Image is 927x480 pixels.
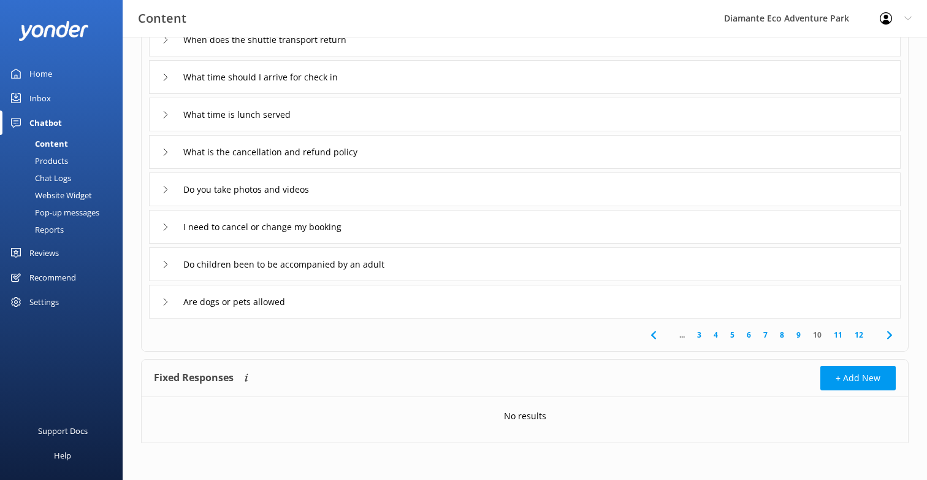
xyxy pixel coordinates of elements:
[691,329,708,341] a: 3
[138,9,186,28] h3: Content
[757,329,774,341] a: 7
[828,329,849,341] a: 11
[29,290,59,314] div: Settings
[29,265,76,290] div: Recommend
[7,152,68,169] div: Products
[7,221,123,238] a: Reports
[708,329,724,341] a: 4
[7,187,92,204] div: Website Widget
[7,204,99,221] div: Pop-up messages
[807,329,828,341] a: 10
[724,329,741,341] a: 5
[820,366,896,390] button: + Add New
[7,152,123,169] a: Products
[774,329,790,341] a: 8
[29,110,62,135] div: Chatbot
[7,169,123,187] a: Chat Logs
[673,329,691,341] span: ...
[29,241,59,265] div: Reviews
[7,135,123,152] a: Content
[7,135,68,152] div: Content
[29,61,52,86] div: Home
[38,419,88,443] div: Support Docs
[154,366,234,390] h4: Fixed Responses
[29,86,51,110] div: Inbox
[18,21,89,41] img: yonder-white-logo.png
[741,329,757,341] a: 6
[7,204,123,221] a: Pop-up messages
[7,169,71,187] div: Chat Logs
[849,329,869,341] a: 12
[7,187,123,204] a: Website Widget
[790,329,807,341] a: 9
[504,409,546,423] p: No results
[54,443,71,468] div: Help
[7,221,64,238] div: Reports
